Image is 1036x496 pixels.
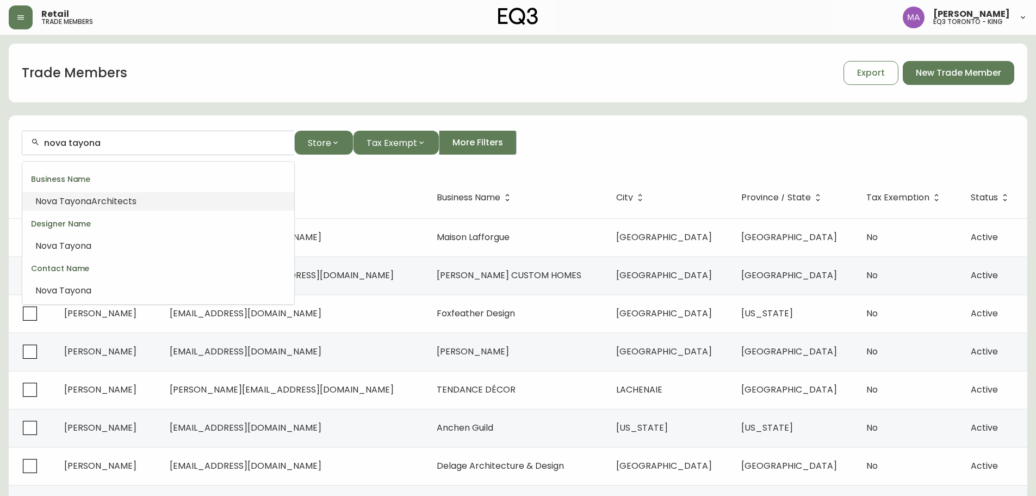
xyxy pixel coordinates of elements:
[741,307,793,320] span: [US_STATE]
[294,131,353,155] button: Store
[59,284,91,297] span: Tayona
[741,421,793,434] span: [US_STATE]
[452,137,503,149] span: More Filters
[866,421,878,434] span: No
[616,383,662,396] span: LACHENAIE
[41,19,93,25] h5: trade members
[35,240,57,252] span: Nova
[170,460,321,472] span: [EMAIL_ADDRESS][DOMAIN_NAME]
[170,307,321,320] span: [EMAIL_ADDRESS][DOMAIN_NAME]
[857,67,885,79] span: Export
[35,284,57,297] span: Nova
[41,10,69,19] span: Retail
[437,231,510,243] span: Maison Lafforgue
[437,383,516,396] span: TENDANCE DÉCOR
[616,194,633,201] span: City
[59,240,91,252] span: Tayona
[437,307,515,320] span: Foxfeather Design
[741,231,837,243] span: [GEOGRAPHIC_DATA]
[933,19,1003,25] h5: eq3 toronto - king
[498,8,538,25] img: logo
[866,383,878,396] span: No
[44,138,286,148] input: Search
[616,460,712,472] span: [GEOGRAPHIC_DATA]
[437,269,581,281] span: [PERSON_NAME] CUSTOM HOMES
[971,421,998,434] span: Active
[437,421,493,434] span: Anchen Guild
[903,7,925,28] img: 4f0989f25cbf85e7eb2537583095d61e
[843,61,898,85] button: Export
[866,231,878,243] span: No
[59,195,91,207] span: Tayona
[22,211,294,237] div: Designer Name
[866,193,944,203] span: Tax Exemption
[971,193,1012,203] span: Status
[170,421,321,434] span: [EMAIL_ADDRESS][DOMAIN_NAME]
[616,231,712,243] span: [GEOGRAPHIC_DATA]
[64,307,137,320] span: [PERSON_NAME]
[916,67,1001,79] span: New Trade Member
[437,345,509,358] span: [PERSON_NAME]
[22,166,294,192] div: Business Name
[971,383,998,396] span: Active
[35,195,57,207] span: Nova
[439,131,517,155] button: More Filters
[741,383,837,396] span: [GEOGRAPHIC_DATA]
[64,421,137,434] span: [PERSON_NAME]
[971,345,998,358] span: Active
[866,307,878,320] span: No
[971,231,998,243] span: Active
[367,136,417,150] span: Tax Exempt
[903,61,1014,85] button: New Trade Member
[353,131,439,155] button: Tax Exempt
[741,193,825,203] span: Province / State
[866,345,878,358] span: No
[170,383,394,396] span: [PERSON_NAME][EMAIL_ADDRESS][DOMAIN_NAME]
[616,307,712,320] span: [GEOGRAPHIC_DATA]
[971,460,998,472] span: Active
[971,269,998,281] span: Active
[616,269,712,281] span: [GEOGRAPHIC_DATA]
[866,269,878,281] span: No
[170,345,321,358] span: [EMAIL_ADDRESS][DOMAIN_NAME]
[741,269,837,281] span: [GEOGRAPHIC_DATA]
[971,194,998,201] span: Status
[64,383,137,396] span: [PERSON_NAME]
[933,10,1010,19] span: [PERSON_NAME]
[64,460,137,472] span: [PERSON_NAME]
[741,460,837,472] span: [GEOGRAPHIC_DATA]
[437,193,514,203] span: Business Name
[22,255,294,281] div: Contact Name
[64,345,137,358] span: [PERSON_NAME]
[971,307,998,320] span: Active
[866,460,878,472] span: No
[22,64,127,82] h1: Trade Members
[437,194,500,201] span: Business Name
[866,194,929,201] span: Tax Exemption
[308,136,331,150] span: Store
[741,345,837,358] span: [GEOGRAPHIC_DATA]
[437,460,564,472] span: Delage Architecture & Design
[616,421,668,434] span: [US_STATE]
[91,195,137,207] span: Architects
[741,194,811,201] span: Province / State
[616,345,712,358] span: [GEOGRAPHIC_DATA]
[616,193,647,203] span: City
